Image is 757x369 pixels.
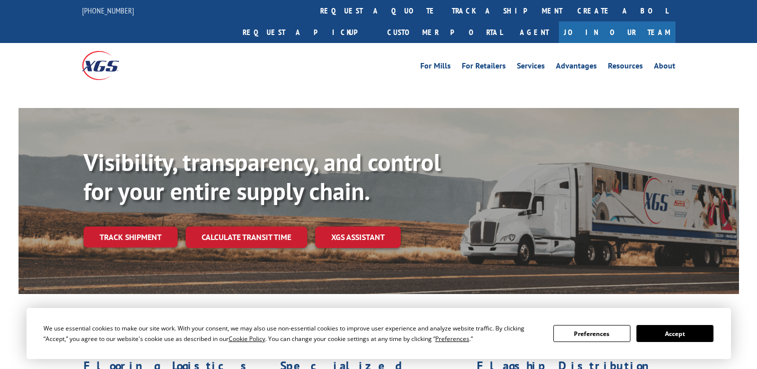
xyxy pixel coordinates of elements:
a: Resources [608,62,643,73]
a: Request a pickup [235,21,380,43]
a: XGS ASSISTANT [315,226,401,248]
div: Cookie Consent Prompt [27,308,731,359]
button: Accept [636,325,713,342]
a: Track shipment [84,226,178,247]
a: Calculate transit time [186,226,307,248]
a: For Mills [420,62,451,73]
button: Preferences [553,325,630,342]
a: [PHONE_NUMBER] [82,5,134,15]
a: About [654,62,675,73]
a: For Retailers [462,62,506,73]
a: Services [517,62,545,73]
div: We use essential cookies to make our site work. With your consent, we may also use non-essential ... [44,323,541,344]
a: Join Our Team [559,21,675,43]
a: Agent [510,21,559,43]
a: Advantages [556,62,597,73]
a: Customer Portal [380,21,510,43]
span: Preferences [435,334,469,343]
b: Visibility, transparency, and control for your entire supply chain. [84,146,441,206]
span: Cookie Policy [229,334,265,343]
